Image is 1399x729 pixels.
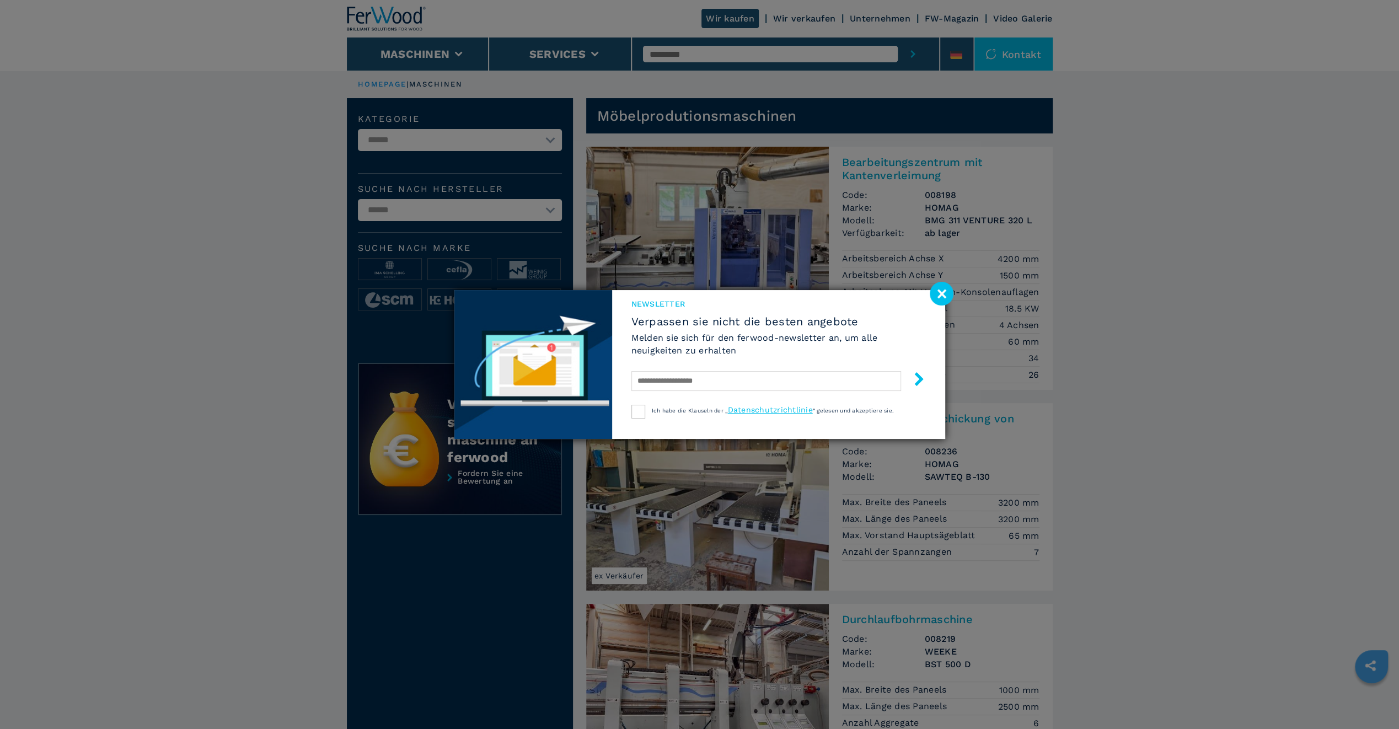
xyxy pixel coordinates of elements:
a: Datenschutzrichtlinie [727,405,812,414]
span: “ gelesen und akzeptiere sie. [813,408,894,414]
h6: Melden sie sich für den ferwood-newsletter an, um alle neuigkeiten zu erhalten [631,331,926,357]
span: Verpassen sie nicht die besten angebote [631,315,926,328]
span: Newsletter [631,298,926,309]
img: Newsletter image [454,290,612,439]
button: submit-button [901,368,926,394]
span: Ich habe die Klauseln der „ [652,408,728,414]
